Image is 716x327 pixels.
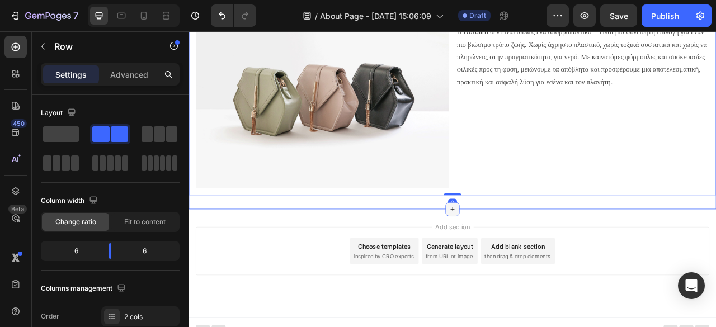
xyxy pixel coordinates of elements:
div: 6 [120,243,177,259]
button: Publish [642,4,689,27]
div: 6 [43,243,100,259]
iframe: Design area [189,31,716,327]
div: Column width [41,193,100,208]
div: Open Intercom Messenger [678,272,705,299]
div: 0 [330,213,341,222]
span: Draft [469,11,486,21]
p: 7 [73,9,78,22]
span: Change ratio [55,217,96,227]
p: Row [54,40,149,53]
p: Settings [55,69,87,80]
div: Beta [8,205,27,214]
div: Generate layout [303,268,362,279]
button: 7 [4,4,83,27]
span: About Page - [DATE] 15:06:09 [320,10,431,22]
div: 450 [11,119,27,128]
button: Save [600,4,637,27]
div: Add blank section [385,268,453,279]
p: Advanced [110,69,148,80]
span: Save [610,11,628,21]
div: Publish [651,10,679,22]
span: Add section [309,243,362,254]
span: then drag & drop elements [376,282,460,292]
div: Layout [41,106,78,121]
span: inspired by CRO experts [210,282,286,292]
div: Order [41,311,59,321]
div: Columns management [41,281,128,296]
span: from URL or image [302,282,361,292]
span: / [315,10,318,22]
div: 2 cols [124,312,177,322]
div: Choose templates [215,268,283,279]
span: Fit to content [124,217,166,227]
div: Undo/Redo [211,4,256,27]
